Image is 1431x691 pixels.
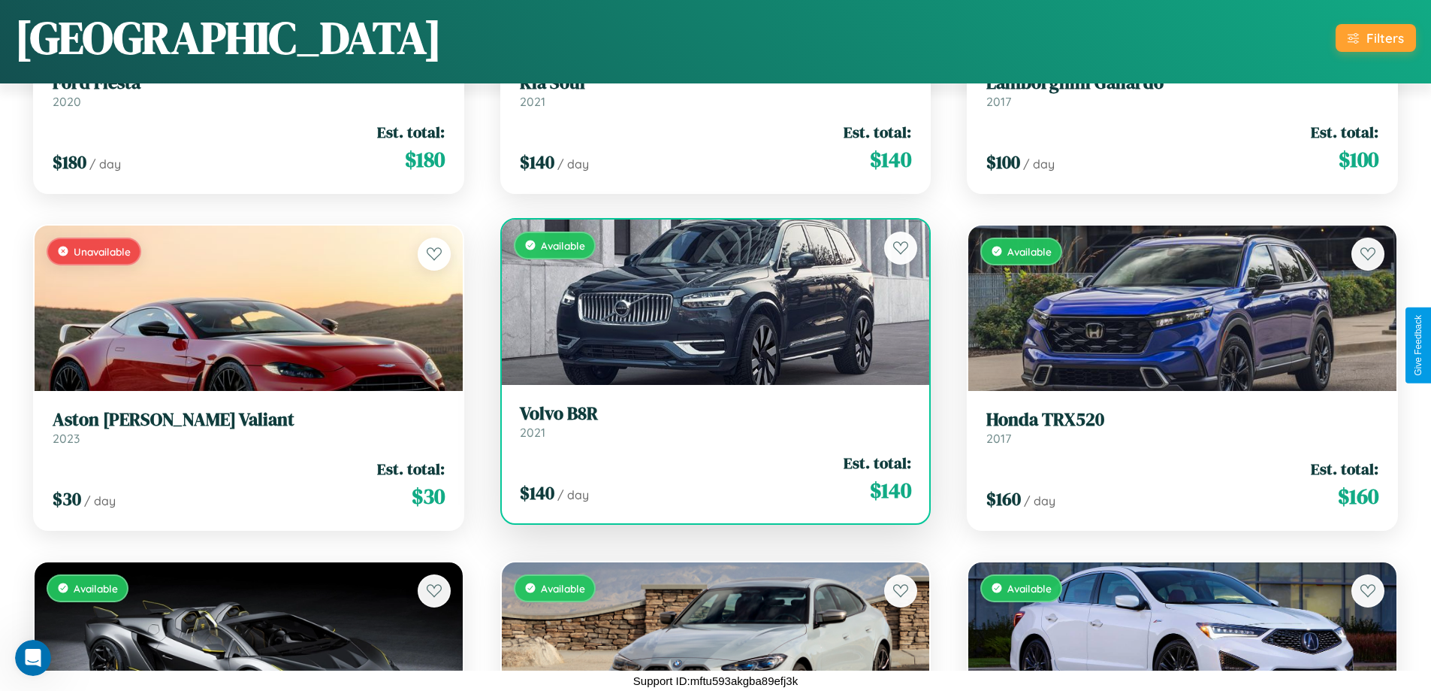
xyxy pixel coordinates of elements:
[986,409,1378,431] h3: Honda TRX520
[520,480,554,505] span: $ 140
[870,144,911,174] span: $ 140
[520,94,545,109] span: 2021
[1366,30,1404,46] div: Filters
[84,493,116,508] span: / day
[1413,315,1423,376] div: Give Feedback
[53,486,81,511] span: $ 30
[986,409,1378,446] a: Honda TRX5202017
[986,72,1378,109] a: Lamborghini Gallardo2017
[53,431,80,446] span: 2023
[412,481,445,511] span: $ 30
[53,72,445,94] h3: Ford Fiesta
[53,409,445,446] a: Aston [PERSON_NAME] Valiant2023
[844,452,911,474] span: Est. total:
[1311,121,1378,143] span: Est. total:
[1007,582,1052,595] span: Available
[986,72,1378,94] h3: Lamborghini Gallardo
[1336,24,1416,52] button: Filters
[520,72,912,109] a: Kia Soul2021
[15,7,442,68] h1: [GEOGRAPHIC_DATA]
[53,150,86,174] span: $ 180
[74,582,118,595] span: Available
[74,245,131,258] span: Unavailable
[53,72,445,109] a: Ford Fiesta2020
[633,671,798,691] p: Support ID: mftu593akgba89efj3k
[986,150,1020,174] span: $ 100
[377,458,445,480] span: Est. total:
[1338,481,1378,511] span: $ 160
[53,94,81,109] span: 2020
[986,94,1011,109] span: 2017
[1023,156,1055,171] span: / day
[53,409,445,431] h3: Aston [PERSON_NAME] Valiant
[557,487,589,502] span: / day
[557,156,589,171] span: / day
[870,475,911,505] span: $ 140
[1339,144,1378,174] span: $ 100
[1007,245,1052,258] span: Available
[1311,458,1378,480] span: Est. total:
[520,403,912,425] h3: Volvo B8R
[377,121,445,143] span: Est. total:
[15,640,51,676] iframe: Intercom live chat
[986,486,1021,511] span: $ 160
[520,72,912,94] h3: Kia Soul
[541,582,585,595] span: Available
[405,144,445,174] span: $ 180
[1024,493,1055,508] span: / day
[520,425,545,440] span: 2021
[844,121,911,143] span: Est. total:
[986,431,1011,446] span: 2017
[541,239,585,252] span: Available
[520,403,912,440] a: Volvo B8R2021
[520,150,554,174] span: $ 140
[89,156,121,171] span: / day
